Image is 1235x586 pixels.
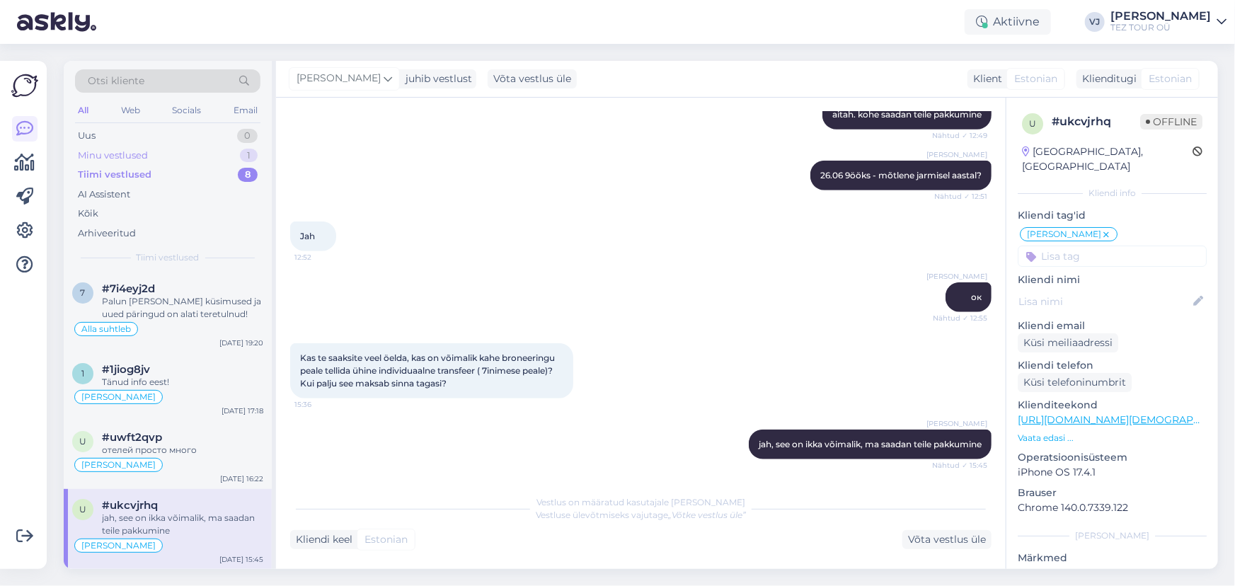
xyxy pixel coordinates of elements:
[102,282,155,295] span: #7i4eyj2d
[220,473,263,484] div: [DATE] 16:22
[231,101,260,120] div: Email
[240,149,258,163] div: 1
[102,431,162,444] span: #uwft2qvp
[81,368,84,379] span: 1
[1018,208,1207,223] p: Kliendi tag'id
[237,129,258,143] div: 0
[1018,486,1207,500] p: Brauser
[102,295,263,321] div: Palun [PERSON_NAME] küsimused ja uued päringud on alati teretulnud!
[926,418,987,429] span: [PERSON_NAME]
[81,287,86,298] span: 7
[102,363,150,376] span: #1jiog8jv
[102,512,263,537] div: jah, see on ikka võimalik, ma saadan teile pakkumine
[11,72,38,99] img: Askly Logo
[1018,373,1132,392] div: Küsi telefoninumbrit
[81,461,156,469] span: [PERSON_NAME]
[1029,118,1036,129] span: u
[1110,11,1227,33] a: [PERSON_NAME]TEZ TOUR OÜ
[1018,358,1207,373] p: Kliendi telefon
[759,439,982,449] span: jah, see on ikka võimalik, ma saadan teile pakkumine
[300,231,315,241] span: Jah
[75,101,91,120] div: All
[488,69,577,88] div: Võta vestlus üle
[238,168,258,182] div: 8
[297,71,381,86] span: [PERSON_NAME]
[78,226,136,241] div: Arhiveeritud
[1149,71,1192,86] span: Estonian
[1018,450,1207,465] p: Operatsioonisüsteem
[902,530,992,549] div: Võta vestlus üle
[1140,114,1202,130] span: Offline
[219,554,263,565] div: [DATE] 15:45
[1018,551,1207,565] p: Märkmed
[1018,465,1207,480] p: iPhone OS 17.4.1
[820,170,982,180] span: 26.06 9ööks - mõtlene jarmisel aastal?
[971,292,982,302] span: ок
[932,460,987,471] span: Nähtud ✓ 15:45
[137,251,200,264] span: Tiimi vestlused
[1018,294,1190,309] input: Lisa nimi
[965,9,1051,35] div: Aktiivne
[932,130,987,141] span: Nähtud ✓ 12:49
[118,101,143,120] div: Web
[1018,333,1118,352] div: Küsi meiliaadressi
[78,129,96,143] div: Uus
[169,101,204,120] div: Socials
[1018,500,1207,515] p: Chrome 140.0.7339.122
[1022,144,1193,174] div: [GEOGRAPHIC_DATA], [GEOGRAPHIC_DATA]
[1014,71,1057,86] span: Estonian
[81,541,156,550] span: [PERSON_NAME]
[102,444,263,456] div: отелей просто много
[1018,272,1207,287] p: Kliendi nimi
[222,406,263,416] div: [DATE] 17:18
[102,376,263,389] div: Tänud info eest!
[1052,113,1140,130] div: # ukcvjrhq
[290,532,352,547] div: Kliendi keel
[102,499,158,512] span: #ukcvjrhq
[536,497,745,507] span: Vestlus on määratud kasutajale [PERSON_NAME]
[933,313,987,323] span: Nähtud ✓ 12:55
[832,109,982,120] span: aitah. kohe saadan teile pakkumine
[79,504,86,515] span: u
[219,338,263,348] div: [DATE] 19:20
[1018,432,1207,444] p: Vaata edasi ...
[926,149,987,160] span: [PERSON_NAME]
[88,74,144,88] span: Otsi kliente
[1018,318,1207,333] p: Kliendi email
[294,399,347,410] span: 15:36
[1018,187,1207,200] div: Kliendi info
[78,188,130,202] div: AI Assistent
[78,207,98,221] div: Kõik
[79,436,86,447] span: u
[400,71,472,86] div: juhib vestlust
[81,325,131,333] span: Alla suhtleb
[300,352,557,389] span: Kas te saaksite veel öelda, kas on võimalik kahe broneeringu peale tellida ühine individuaalne tr...
[294,252,347,263] span: 12:52
[81,393,156,401] span: [PERSON_NAME]
[1110,11,1211,22] div: [PERSON_NAME]
[78,149,148,163] div: Minu vestlused
[1027,230,1101,239] span: [PERSON_NAME]
[78,168,151,182] div: Tiimi vestlused
[1110,22,1211,33] div: TEZ TOUR OÜ
[1018,398,1207,413] p: Klienditeekond
[668,510,746,520] i: „Võtke vestlus üle”
[1018,529,1207,542] div: [PERSON_NAME]
[364,532,408,547] span: Estonian
[1085,12,1105,32] div: VJ
[1018,246,1207,267] input: Lisa tag
[536,510,746,520] span: Vestluse ülevõtmiseks vajutage
[1076,71,1137,86] div: Klienditugi
[926,271,987,282] span: [PERSON_NAME]
[934,191,987,202] span: Nähtud ✓ 12:51
[967,71,1002,86] div: Klient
